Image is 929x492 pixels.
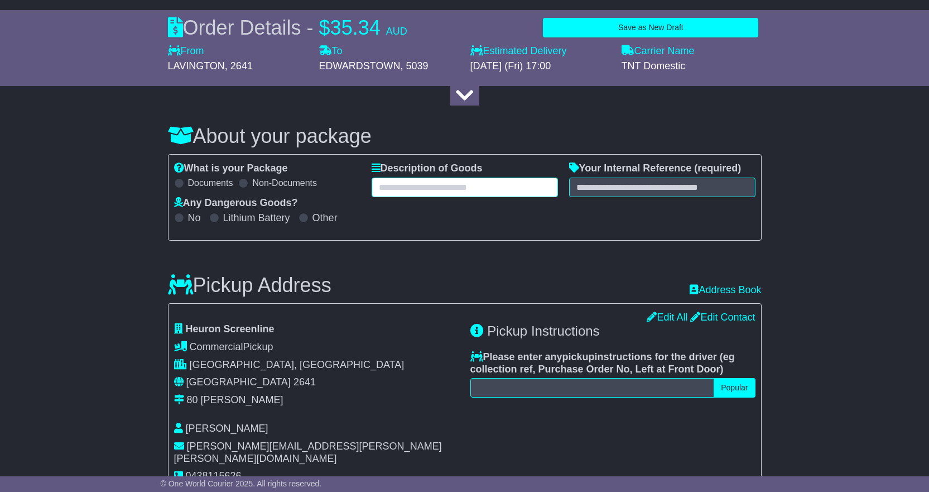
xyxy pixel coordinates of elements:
span: © One World Courier 2025. All rights reserved. [161,479,322,488]
label: Lithium Battery [223,212,290,224]
span: 2641 [293,376,316,388]
span: Commercial [190,341,243,352]
span: 35.34 [330,16,381,39]
span: $ [319,16,330,39]
label: To [319,45,343,58]
label: Non-Documents [252,178,317,188]
span: [PERSON_NAME][EMAIL_ADDRESS][PERSON_NAME][PERSON_NAME][DOMAIN_NAME] [174,441,442,464]
span: pickup [562,351,595,362]
span: eg collection ref, Purchase Order No, Left at Front Door [470,351,735,375]
button: Popular [714,378,755,398]
div: 80 [PERSON_NAME] [187,394,283,407]
label: From [168,45,204,58]
label: Any Dangerous Goods? [174,197,298,209]
label: Please enter any instructions for the driver ( ) [470,351,755,375]
div: Pickup [174,341,459,354]
span: , 5039 [401,60,429,71]
label: Carrier Name [622,45,695,58]
label: What is your Package [174,163,288,175]
a: Edit Contact [690,312,755,323]
span: EDWARDSTOWN [319,60,401,71]
h3: About your package [168,125,762,147]
span: [GEOGRAPHIC_DATA], [GEOGRAPHIC_DATA] [190,359,405,370]
span: AUD [386,26,407,37]
span: 0438115626 [186,470,242,481]
label: Other [312,212,338,224]
span: LAVINGTON [168,60,225,71]
label: Description of Goods [372,163,483,175]
h3: Pickup Address [168,274,331,297]
span: Heuron Screenline [186,323,275,335]
div: [DATE] (Fri) 17:00 [470,60,610,73]
span: , 2641 [225,60,253,71]
span: Pickup Instructions [487,323,599,338]
label: Your Internal Reference (required) [569,163,742,175]
button: Save as New Draft [543,18,758,37]
div: TNT Domestic [622,60,762,73]
span: [GEOGRAPHIC_DATA] [186,376,291,388]
a: Address Book [690,284,761,297]
label: Documents [188,178,233,188]
a: Edit All [647,312,687,323]
div: Order Details - [168,16,407,40]
label: Estimated Delivery [470,45,610,58]
span: [PERSON_NAME] [186,423,268,434]
label: No [188,212,201,224]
